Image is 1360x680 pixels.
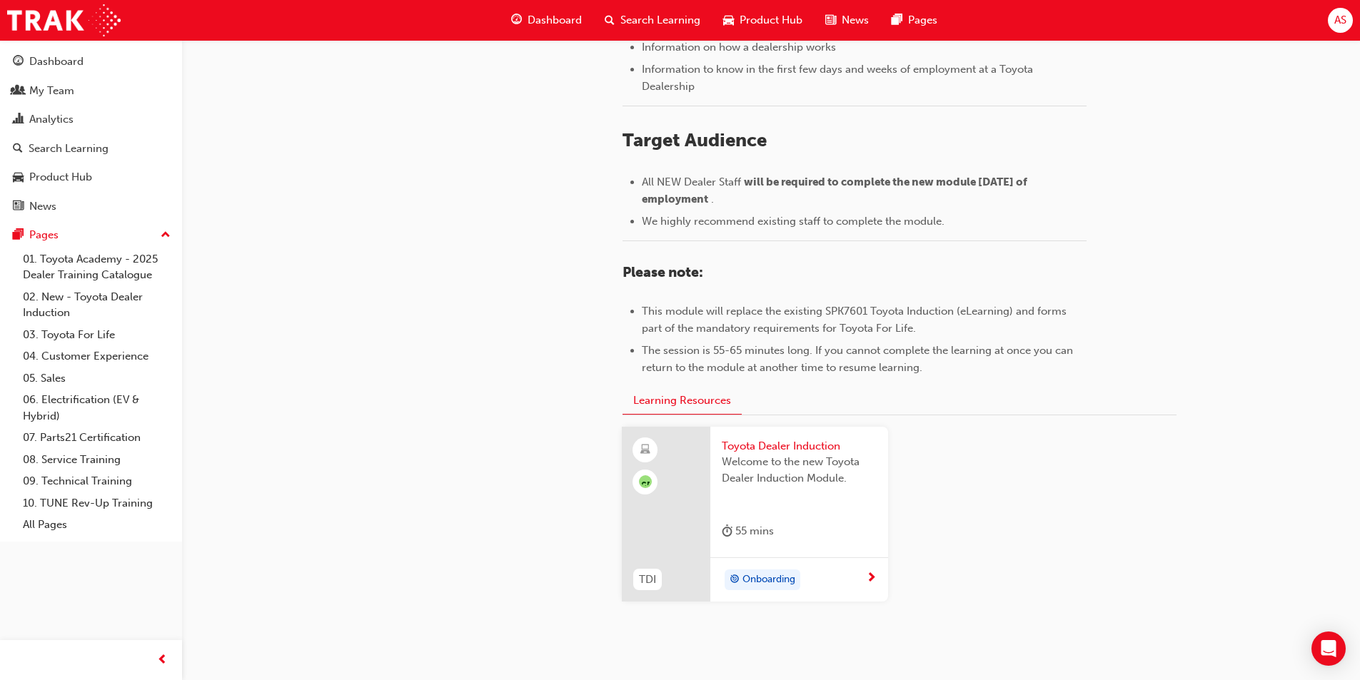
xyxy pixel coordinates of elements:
button: Pages [6,222,176,248]
div: 55 mins [722,522,774,540]
span: Product Hub [740,12,802,29]
span: chart-icon [13,113,24,126]
span: Search Learning [620,12,700,29]
button: AS [1328,8,1353,33]
a: 03. Toyota For Life [17,324,176,346]
span: AS [1334,12,1346,29]
a: 02. New - Toyota Dealer Induction [17,286,176,324]
div: Dashboard [29,54,84,70]
span: Dashboard [528,12,582,29]
a: Dashboard [6,49,176,75]
div: My Team [29,83,74,99]
span: news-icon [825,11,836,29]
a: 07. Parts21 Certification [17,427,176,449]
span: pages-icon [13,229,24,242]
button: Learning Resources [623,387,742,415]
a: 04. Customer Experience [17,345,176,367]
span: Information on how a dealership works [642,41,836,54]
span: TDI [639,572,656,588]
a: 08. Service Training [17,449,176,471]
span: Information to know in the first few days and weeks of employment at a Toyota Dealership [642,63,1036,93]
span: The session is 55-65 minutes long. If you cannot complete the learning at once you can return to ... [642,344,1076,374]
a: Search Learning [6,136,176,162]
span: Onboarding [742,572,795,588]
button: DashboardMy TeamAnalyticsSearch LearningProduct HubNews [6,46,176,222]
a: car-iconProduct Hub [712,6,814,35]
a: 01. Toyota Academy - 2025 Dealer Training Catalogue [17,248,176,286]
a: 05. Sales [17,367,176,390]
div: Open Intercom Messenger [1311,631,1346,666]
span: . [711,193,714,205]
a: 09. Technical Training [17,470,176,492]
a: 10. TUNE Rev-Up Training [17,492,176,514]
span: car-icon [723,11,734,29]
span: Welcome to the new Toyota Dealer Induction Module. [722,454,877,486]
div: News [29,198,56,215]
span: will be required to complete the new module [DATE] of employment [642,176,1029,205]
a: null-iconTDIToyota Dealer InductionWelcome to the new Toyota Dealer Induction Module.duration-ico... [622,427,888,602]
span: duration-icon [722,522,732,540]
span: target-icon [730,571,740,589]
a: Analytics [6,106,176,133]
span: next-icon [866,572,877,585]
div: Pages [29,227,59,243]
span: search-icon [13,143,23,156]
a: news-iconNews [814,6,880,35]
a: 06. Electrification (EV & Hybrid) [17,389,176,427]
span: up-icon [161,226,171,245]
span: This module will replace the existing SPK7601 Toyota Induction (eLearning) and forms part of the ... [642,305,1069,335]
span: Toyota Dealer Induction [722,438,877,455]
a: News [6,193,176,220]
span: car-icon [13,171,24,184]
div: Search Learning [29,141,109,157]
span: Pages [908,12,937,29]
span: prev-icon [157,651,168,669]
div: Product Hub [29,169,92,186]
span: people-icon [13,85,24,98]
img: Trak [7,4,121,36]
a: search-iconSearch Learning [593,6,712,35]
a: guage-iconDashboard [500,6,593,35]
span: News [842,12,869,29]
span: pages-icon [892,11,902,29]
div: Analytics [29,111,74,128]
span: learningResourceType_ELEARNING-icon [640,441,650,460]
span: Please note: [623,264,703,280]
span: Target Audience [623,129,767,151]
span: null-icon [639,475,652,488]
span: All NEW Dealer Staff [642,176,741,188]
a: All Pages [17,514,176,536]
a: My Team [6,78,176,104]
a: pages-iconPages [880,6,949,35]
span: search-icon [605,11,615,29]
span: guage-icon [13,56,24,68]
span: news-icon [13,201,24,213]
span: We highly recommend existing staff to complete the module. [642,215,945,228]
a: Product Hub [6,164,176,191]
span: guage-icon [511,11,522,29]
